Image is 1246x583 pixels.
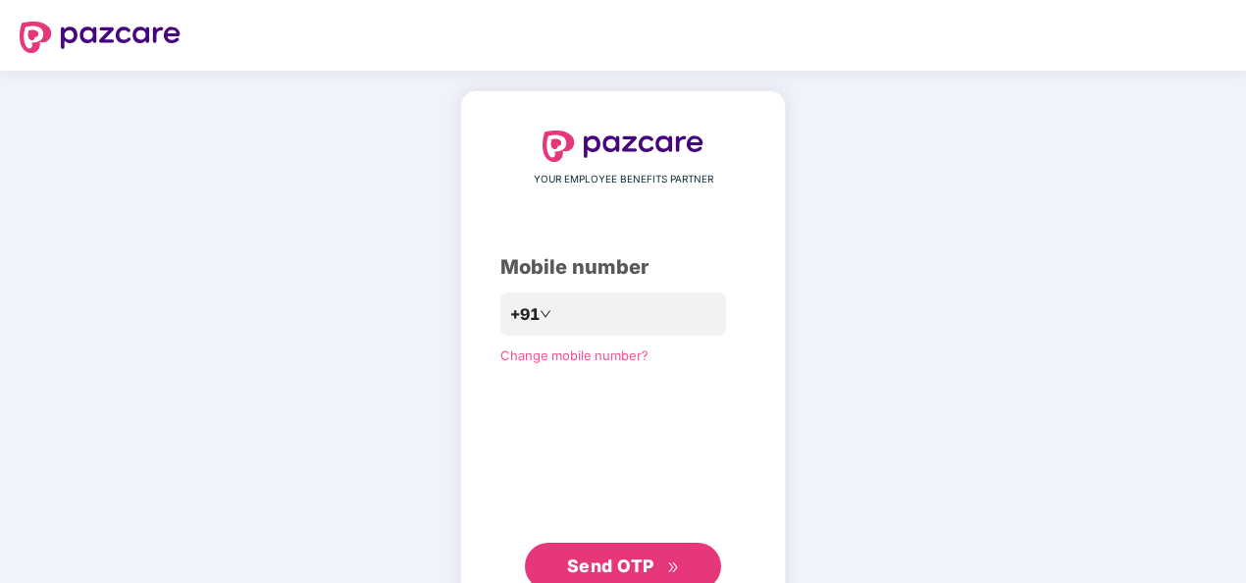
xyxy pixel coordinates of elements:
img: logo [543,131,703,162]
span: down [540,308,551,320]
span: double-right [667,561,680,574]
img: logo [20,22,181,53]
a: Change mobile number? [500,347,649,363]
span: YOUR EMPLOYEE BENEFITS PARTNER [534,172,713,187]
div: Mobile number [500,252,746,283]
span: Send OTP [567,556,654,576]
span: +91 [510,302,540,327]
